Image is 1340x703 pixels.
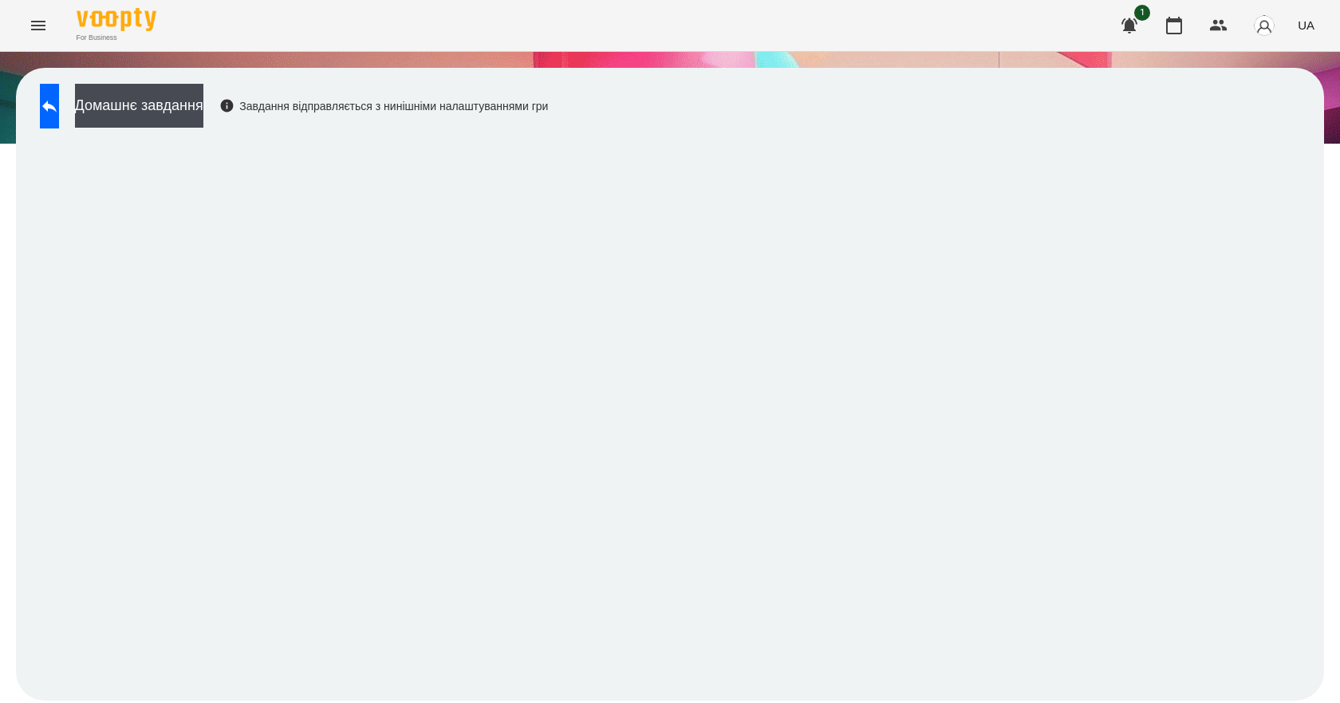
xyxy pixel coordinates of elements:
span: 1 [1134,5,1150,21]
img: avatar_s.png [1253,14,1275,37]
div: Завдання відправляється з нинішніми налаштуваннями гри [219,98,549,114]
span: For Business [77,33,156,43]
button: UA [1291,10,1321,40]
button: Menu [19,6,57,45]
img: Voopty Logo [77,8,156,31]
span: UA [1298,17,1314,34]
button: Домашнє завдання [75,84,203,128]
